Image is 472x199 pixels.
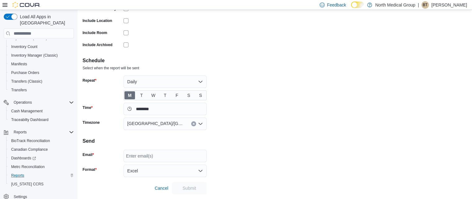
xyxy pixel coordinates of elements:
[128,91,132,100] span: M
[83,64,467,71] div: Select when the report will be sent
[124,76,207,88] button: Daily
[6,107,76,115] button: Cash Management
[127,120,185,127] span: [GEOGRAPHIC_DATA]/[GEOGRAPHIC_DATA]
[9,107,74,115] span: Cash Management
[9,172,27,179] a: Reports
[9,180,46,188] a: [US_STATE] CCRS
[9,69,74,76] span: Purchase Orders
[6,136,76,145] button: BioTrack Reconciliation
[9,86,29,94] a: Transfers
[6,68,76,77] button: Purchase Orders
[6,162,76,171] button: Metrc Reconciliation
[421,1,429,9] div: Brittani Tebeau
[136,91,147,100] button: T
[9,172,74,179] span: Reports
[11,53,58,58] span: Inventory Manager (Classic)
[11,156,36,161] span: Dashboards
[155,185,168,191] span: Cancel
[6,154,76,162] a: Dashboards
[11,117,48,122] span: Traceabilty Dashboard
[423,1,427,9] span: BT
[151,91,155,100] span: W
[172,182,207,194] button: Submit
[9,43,74,50] span: Inventory Count
[11,128,29,136] button: Reports
[14,100,32,105] span: Operations
[182,185,196,191] span: Submit
[83,167,97,172] label: Format
[9,107,45,115] a: Cash Management
[9,116,51,123] a: Traceabilty Dashboard
[9,78,45,85] a: Transfers (Classic)
[6,171,76,180] button: Reports
[11,147,48,152] span: Canadian Compliance
[11,99,74,106] span: Operations
[83,137,467,145] h4: Send
[9,154,74,162] span: Dashboards
[12,2,40,8] img: Cova
[9,137,52,145] a: BioTrack Reconciliation
[11,44,38,49] span: Inventory Count
[351,2,364,8] input: Dark Mode
[11,62,27,67] span: Manifests
[6,86,76,94] button: Transfers
[6,42,76,51] button: Inventory Count
[1,98,76,107] button: Operations
[83,42,112,47] label: Include Archived
[9,163,47,171] a: Metrc Reconciliation
[418,1,419,9] p: |
[152,182,171,194] button: Cancel
[9,180,74,188] span: Washington CCRS
[11,173,24,178] span: Reports
[9,154,38,162] a: Dashboards
[83,78,97,83] label: Repeat
[159,91,171,100] button: T
[1,128,76,136] button: Reports
[11,164,45,169] span: Metrc Reconciliation
[11,99,34,106] button: Operations
[6,60,76,68] button: Manifests
[11,70,39,75] span: Purchase Orders
[11,182,43,187] span: [US_STATE] CCRS
[9,43,40,50] a: Inventory Count
[11,79,42,84] span: Transfers (Classic)
[171,91,183,100] button: F
[124,103,207,115] input: Press the down key to open a popover containing a calendar.
[6,180,76,188] button: [US_STATE] CCRS
[6,145,76,154] button: Canadian Compliance
[83,18,112,23] label: Include Location
[124,165,207,177] button: Excel
[195,91,206,100] button: S
[124,91,136,100] button: M
[140,91,143,100] span: T
[17,14,74,26] span: Load All Apps in [GEOGRAPHIC_DATA]
[9,86,74,94] span: Transfers
[9,146,50,153] a: Canadian Compliance
[83,57,467,64] h4: Schedule
[183,91,195,100] button: S
[14,130,27,135] span: Reports
[9,60,74,68] span: Manifests
[6,77,76,86] button: Transfers (Classic)
[9,60,29,68] a: Manifests
[199,91,202,100] span: S
[9,52,74,59] span: Inventory Manager (Classic)
[83,152,94,157] label: Email
[11,138,50,143] span: BioTrack Reconciliation
[191,121,196,126] button: Clear input
[164,91,167,100] span: T
[83,105,92,110] label: Time
[9,52,60,59] a: Inventory Manager (Classic)
[9,116,74,123] span: Traceabilty Dashboard
[198,121,203,126] button: Open list of options
[375,1,415,9] p: North Medical Group
[11,88,27,93] span: Transfers
[83,120,100,125] label: Timezone
[83,30,107,35] label: Include Room
[9,163,74,171] span: Metrc Reconciliation
[9,69,42,76] a: Purchase Orders
[6,115,76,124] button: Traceabilty Dashboard
[9,78,74,85] span: Transfers (Classic)
[9,137,74,145] span: BioTrack Reconciliation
